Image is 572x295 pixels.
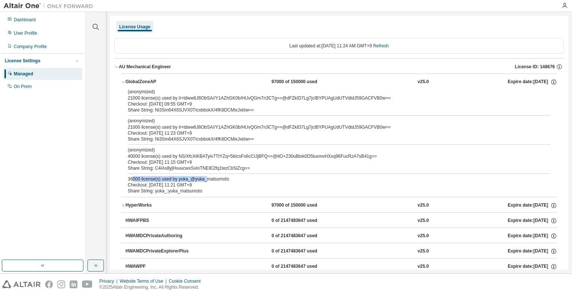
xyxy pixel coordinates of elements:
[128,165,533,171] div: Share String: C4iAs8yjHxuucwxSvIoTNEIE2fq1tezCbSiZcg==
[271,248,339,255] div: 0 of 2147483647 used
[2,280,41,288] img: altair_logo.svg
[128,188,533,194] div: Share String: yuka_:yuka_matsumoto
[508,248,557,255] div: Expire date: [DATE]
[121,74,557,90] button: GlobalZoneAP97000 of 150000 usedv25.0Expire date:[DATE]
[114,38,564,54] div: Last updated at: [DATE] 11:24 AM GMT+9
[271,217,339,224] div: 0 of 2147483647 used
[508,202,557,209] div: Expire date: [DATE]
[114,59,564,75] button: AU Mechanical EngineerLicense ID: 148676
[508,79,557,85] div: Expire date: [DATE]
[271,263,339,270] div: 0 of 2147483647 used
[125,79,193,85] div: GlobalZoneAP
[417,263,429,270] div: v25.0
[125,248,193,255] div: HWAMDCPrivateExplorerPlus
[508,263,557,270] div: Expire date: [DATE]
[14,30,37,36] div: User Profile
[417,217,429,224] div: v25.0
[125,233,193,239] div: HWAMDCPrivateAuthoring
[5,58,40,64] div: License Settings
[14,71,33,77] div: Managed
[125,213,557,229] button: HWAIFPBS0 of 2147483647 usedv25.0Expire date:[DATE]
[128,118,533,130] div: 21000 license(s) used by iI+tdww6J8ObSA//Y1AZhGK0b/HUvQGm7n3CTg==@dFZkID7Lg7jcIBYPUAgUdUTVdtdJ59G...
[271,79,339,85] div: 97000 of 150000 used
[508,217,557,224] div: Expire date: [DATE]
[121,197,557,214] button: HyperWorks97000 of 150000 usedv25.0Expire date:[DATE]
[417,233,429,239] div: v25.0
[128,182,533,188] div: Checkout: [DATE] 11:21 GMT+9
[99,278,120,284] div: Privacy
[128,176,533,182] div: 36000 license(s) used by yuka_@yuka_matsumoto
[128,101,533,107] div: Checkout: [DATE] 09:55 GMT+9
[82,280,93,288] img: youtube.svg
[508,233,557,239] div: Expire date: [DATE]
[128,89,533,101] div: 21000 license(s) used by iI+tdww6J8ObSA//Y1AZhGK0b/HUvQGm7n3CTg==@dFZkID7Lg7jcIBYPUAgUdUTVdtdJ59G...
[128,159,533,165] div: Checkout: [DATE] 11:15 GMT+9
[125,243,557,260] button: HWAMDCPrivateExplorerPlus0 of 2147483647 usedv25.0Expire date:[DATE]
[271,202,339,209] div: 97000 of 150000 used
[125,202,193,209] div: HyperWorks
[119,64,171,70] div: AU Mechanical Engineer
[120,278,169,284] div: Website Terms of Use
[128,118,533,124] p: (anonymized)
[271,233,339,239] div: 0 of 2147483647 used
[125,217,193,224] div: HWAIFPBS
[128,136,533,142] div: Share String: Ni3Sm64X6SJVX0TIcxbbokX/4fK8DCMixJxkIw==
[417,248,429,255] div: v25.0
[128,147,533,159] div: 40000 license(s) used by NS/XfcXiKBATyiv7TtYZq+5bIcsFs6cCIJjBFQ==@itO+Z30uBtxk0D5tuxmvHXxq96FucRz...
[70,280,77,288] img: linkedin.svg
[14,84,32,90] div: On Prem
[169,278,205,284] div: Cookie Consent
[417,79,429,85] div: v25.0
[125,263,193,270] div: HWAWPF
[125,258,557,275] button: HWAWPF0 of 2147483647 usedv25.0Expire date:[DATE]
[125,228,557,244] button: HWAMDCPrivateAuthoring0 of 2147483647 usedv25.0Expire date:[DATE]
[128,89,533,95] p: (anonymized)
[128,107,533,113] div: Share String: Ni3Sm64X6SJVX0TIcxbbokX/4fK8DCMixJxkIw==
[128,130,533,136] div: Checkout: [DATE] 11:23 GMT+9
[45,280,53,288] img: facebook.svg
[4,2,97,10] img: Altair One
[14,44,47,50] div: Company Profile
[417,202,429,209] div: v25.0
[57,280,65,288] img: instagram.svg
[99,284,205,291] p: © 2025 Altair Engineering, Inc. All Rights Reserved.
[14,17,36,23] div: Dashboard
[119,24,150,30] div: License Usage
[128,147,533,153] p: (anonymized)
[373,43,389,48] a: Refresh
[515,64,555,70] span: License ID: 148676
